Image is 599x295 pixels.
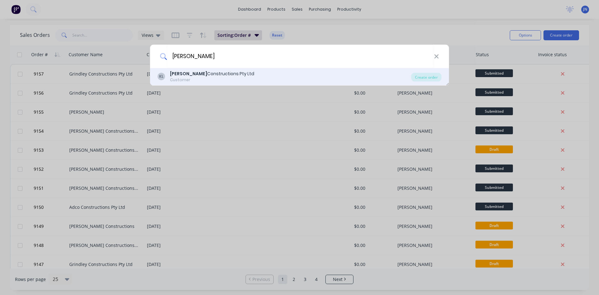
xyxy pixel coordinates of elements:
[170,71,207,77] b: [PERSON_NAME]
[170,77,254,83] div: Customer
[167,45,434,68] input: Enter a customer name to create a new order...
[170,71,254,77] div: Constructions Pty Ltd
[158,73,165,80] div: KL
[411,73,441,81] div: Create order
